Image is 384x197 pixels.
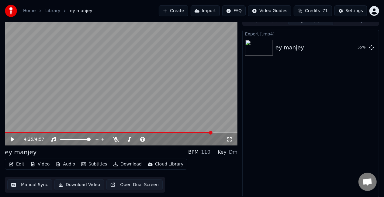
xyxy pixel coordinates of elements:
div: Cloud Library [155,161,183,167]
nav: breadcrumb [23,8,92,14]
div: Key [218,149,227,156]
button: Video Guides [248,5,291,16]
a: Home [23,8,36,14]
button: Audio [53,160,78,169]
img: youka [5,5,17,17]
div: Settings [346,8,363,14]
button: Create [159,5,188,16]
div: Export [.mp4] [243,30,379,37]
div: / [24,136,38,142]
button: FAQ [222,5,246,16]
div: 110 [201,149,211,156]
button: Subtitles [79,160,109,169]
div: BPM [188,149,199,156]
div: Dm [229,149,237,156]
button: Video [28,160,52,169]
button: Download [111,160,144,169]
div: ey manjey [5,148,37,156]
span: ey manjey [70,8,92,14]
button: Download Video [54,179,104,190]
button: Manual Sync [7,179,52,190]
button: Open Dual Screen [106,179,163,190]
div: ey manjey [275,43,304,52]
span: 4:57 [35,136,44,142]
div: 55 % [358,45,367,50]
span: Credits [305,8,320,14]
button: Credits71 [294,5,332,16]
button: Import [191,5,220,16]
button: Edit [6,160,27,169]
a: Open chat [358,173,377,191]
span: 4:25 [24,136,33,142]
span: 71 [323,8,328,14]
a: Library [45,8,60,14]
button: Settings [334,5,367,16]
